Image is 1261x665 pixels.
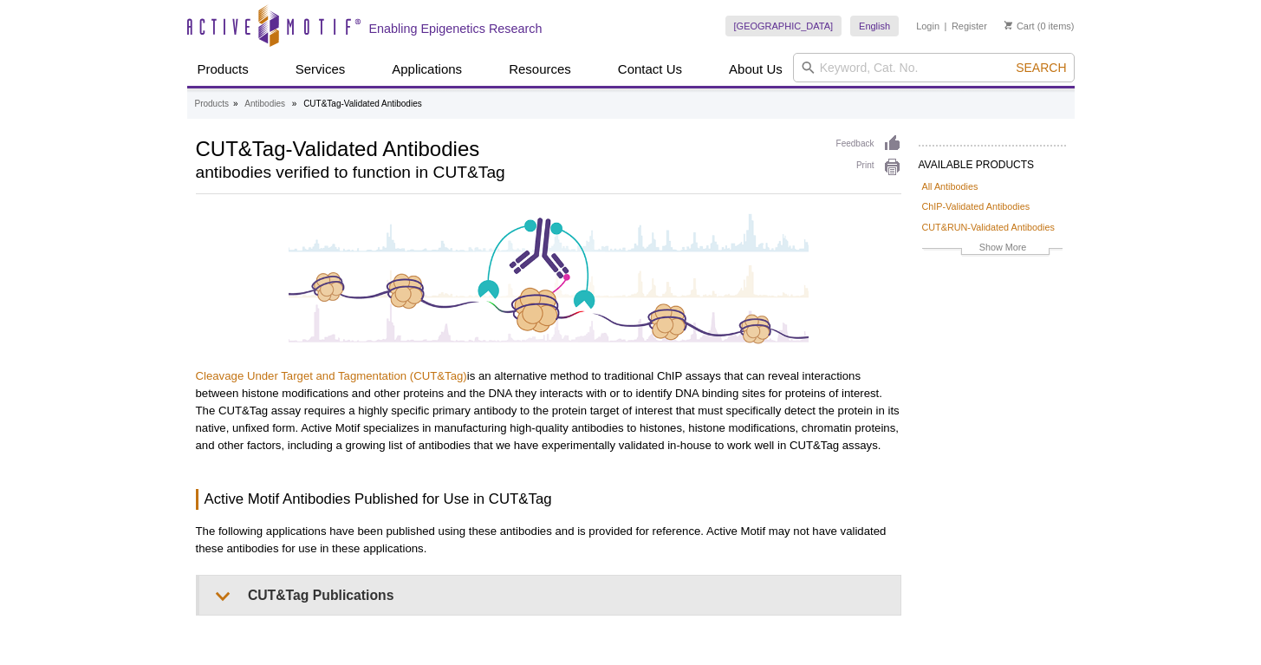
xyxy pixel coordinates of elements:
[244,96,285,112] a: Antibodies
[199,576,900,615] summary: CUT&Tag Publications
[381,53,472,86] a: Applications
[725,16,842,36] a: [GEOGRAPHIC_DATA]
[1004,16,1075,36] li: (0 items)
[196,134,819,160] h1: CUT&Tag-Validated Antibodies
[945,16,947,36] li: |
[952,20,987,32] a: Register
[196,368,901,454] p: is an alternative method to traditional ChIP assays that can reveal interactions between histone ...
[1004,21,1012,29] img: Your Cart
[836,134,901,153] a: Feedback
[608,53,692,86] a: Contact Us
[498,53,582,86] a: Resources
[793,53,1075,82] input: Keyword, Cat. No.
[922,179,978,194] a: All Antibodies
[850,16,899,36] a: English
[289,212,809,345] img: CUT&Tag
[922,219,1055,235] a: CUT&RUN-Validated Antibodies
[922,199,1030,214] a: ChIP-Validated Antibodies
[1016,61,1066,75] span: Search
[369,21,543,36] h2: Enabling Epigenetics Research
[718,53,793,86] a: About Us
[233,99,238,108] li: »
[196,489,901,510] h3: Active Motif Antibodies Published for Use in CUT&Tag
[916,20,939,32] a: Login
[1011,60,1071,75] button: Search
[922,239,1063,259] a: Show More
[1004,20,1035,32] a: Cart
[195,96,229,112] a: Products
[196,523,901,557] p: The following applications have been published using these antibodies and is provided for referen...
[919,145,1066,176] h2: AVAILABLE PRODUCTS
[196,165,819,180] h2: antibodies verified to function in CUT&Tag
[196,369,467,382] a: Cleavage Under Target and Tagmentation (CUT&Tag)
[303,99,422,108] li: CUT&Tag-Validated Antibodies
[292,99,297,108] li: »
[285,53,356,86] a: Services
[836,158,901,177] a: Print
[187,53,259,86] a: Products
